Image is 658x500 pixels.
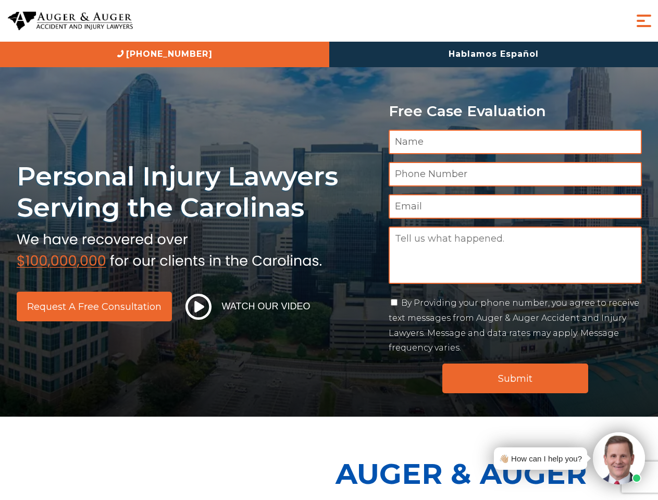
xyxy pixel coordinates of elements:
[499,452,582,466] div: 👋🏼 How can I help you?
[17,229,322,268] img: sub text
[593,432,645,484] img: Intaker widget Avatar
[336,448,652,499] p: Auger & Auger
[442,364,588,393] input: Submit
[8,11,133,31] img: Auger & Auger Accident and Injury Lawyers Logo
[389,103,642,119] p: Free Case Evaluation
[389,130,642,154] input: Name
[389,298,639,353] label: By Providing your phone number, you agree to receive text messages from Auger & Auger Accident an...
[27,302,162,311] span: Request a Free Consultation
[182,293,314,320] button: Watch Our Video
[634,10,654,31] button: Menu
[389,162,642,186] input: Phone Number
[17,160,376,223] h1: Personal Injury Lawyers Serving the Carolinas
[389,194,642,219] input: Email
[17,292,172,321] a: Request a Free Consultation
